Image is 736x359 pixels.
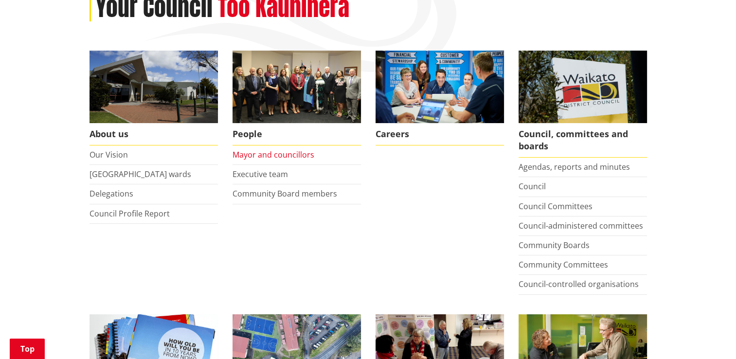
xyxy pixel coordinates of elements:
a: Executive team [233,169,288,179]
img: Office staff in meeting - Career page [376,51,504,123]
a: Our Vision [90,149,128,160]
img: WDC Building 0015 [90,51,218,123]
a: [GEOGRAPHIC_DATA] wards [90,169,191,179]
img: 2022 Council [233,51,361,123]
a: Agendas, reports and minutes [519,162,630,172]
span: About us [90,123,218,145]
a: Community Boards [519,240,590,251]
a: Community Board members [233,188,337,199]
a: Council-administered committees [519,220,643,231]
a: Delegations [90,188,133,199]
a: Top [10,339,45,359]
a: Careers [376,51,504,145]
a: Community Committees [519,259,608,270]
a: Council-controlled organisations [519,279,639,289]
a: Waikato-District-Council-sign Council, committees and boards [519,51,647,158]
span: Careers [376,123,504,145]
a: Council [519,181,546,192]
span: People [233,123,361,145]
a: WDC Building 0015 About us [90,51,218,145]
img: Waikato-District-Council-sign [519,51,647,123]
a: 2022 Council People [233,51,361,145]
a: Council Profile Report [90,208,170,219]
a: Mayor and councillors [233,149,314,160]
span: Council, committees and boards [519,123,647,158]
a: Council Committees [519,201,592,212]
